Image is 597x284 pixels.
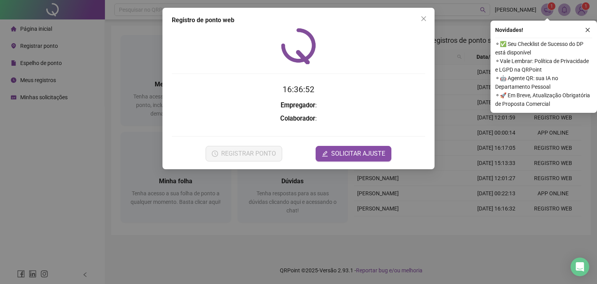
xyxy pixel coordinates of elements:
[172,114,425,124] h3: :
[495,57,592,74] span: ⚬ Vale Lembrar: Política de Privacidade e LGPD na QRPoint
[495,74,592,91] span: ⚬ 🤖 Agente QR: sua IA no Departamento Pessoal
[322,151,328,157] span: edit
[417,12,430,25] button: Close
[281,28,316,64] img: QRPoint
[585,27,590,33] span: close
[281,102,315,109] strong: Empregador
[495,40,592,57] span: ⚬ ✅ Seu Checklist de Sucesso do DP está disponível
[172,16,425,25] div: Registro de ponto web
[172,100,425,110] h3: :
[331,149,385,158] span: SOLICITAR AJUSTE
[280,115,315,122] strong: Colaborador
[571,258,589,276] div: Open Intercom Messenger
[283,85,314,94] time: 16:36:52
[206,146,282,161] button: REGISTRAR PONTO
[495,91,592,108] span: ⚬ 🚀 Em Breve, Atualização Obrigatória de Proposta Comercial
[495,26,523,34] span: Novidades !
[316,146,391,161] button: editSOLICITAR AJUSTE
[421,16,427,22] span: close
